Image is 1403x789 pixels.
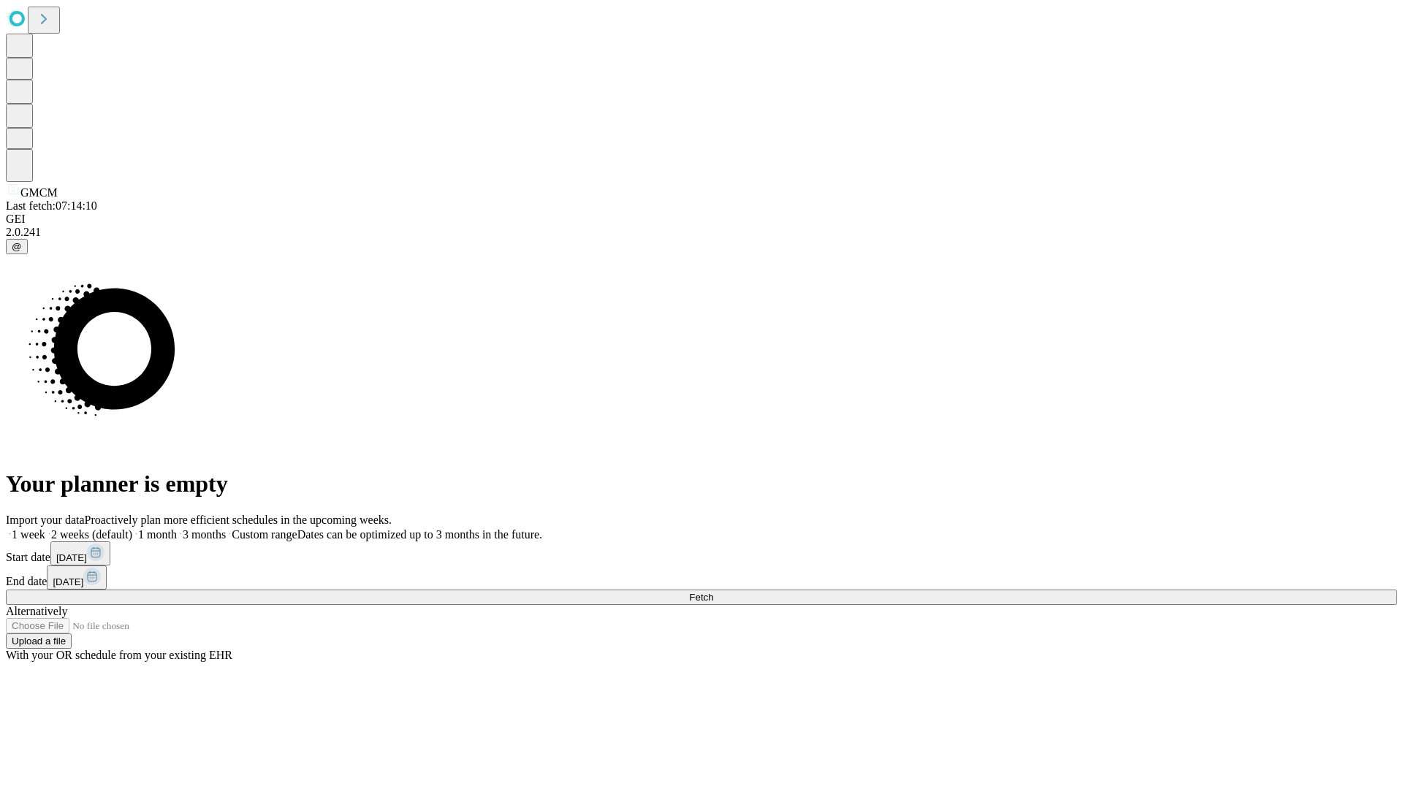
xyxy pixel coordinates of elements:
[12,241,22,252] span: @
[56,552,87,563] span: [DATE]
[50,541,110,565] button: [DATE]
[12,528,45,541] span: 1 week
[51,528,132,541] span: 2 weeks (default)
[6,541,1397,565] div: Start date
[6,590,1397,605] button: Fetch
[183,528,226,541] span: 3 months
[85,514,392,526] span: Proactively plan more efficient schedules in the upcoming weeks.
[6,514,85,526] span: Import your data
[6,605,67,617] span: Alternatively
[138,528,177,541] span: 1 month
[6,226,1397,239] div: 2.0.241
[6,199,97,212] span: Last fetch: 07:14:10
[6,565,1397,590] div: End date
[6,649,232,661] span: With your OR schedule from your existing EHR
[6,213,1397,226] div: GEI
[6,239,28,254] button: @
[6,470,1397,498] h1: Your planner is empty
[47,565,107,590] button: [DATE]
[297,528,542,541] span: Dates can be optimized up to 3 months in the future.
[6,633,72,649] button: Upload a file
[53,576,83,587] span: [DATE]
[20,186,58,199] span: GMCM
[232,528,297,541] span: Custom range
[689,592,713,603] span: Fetch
